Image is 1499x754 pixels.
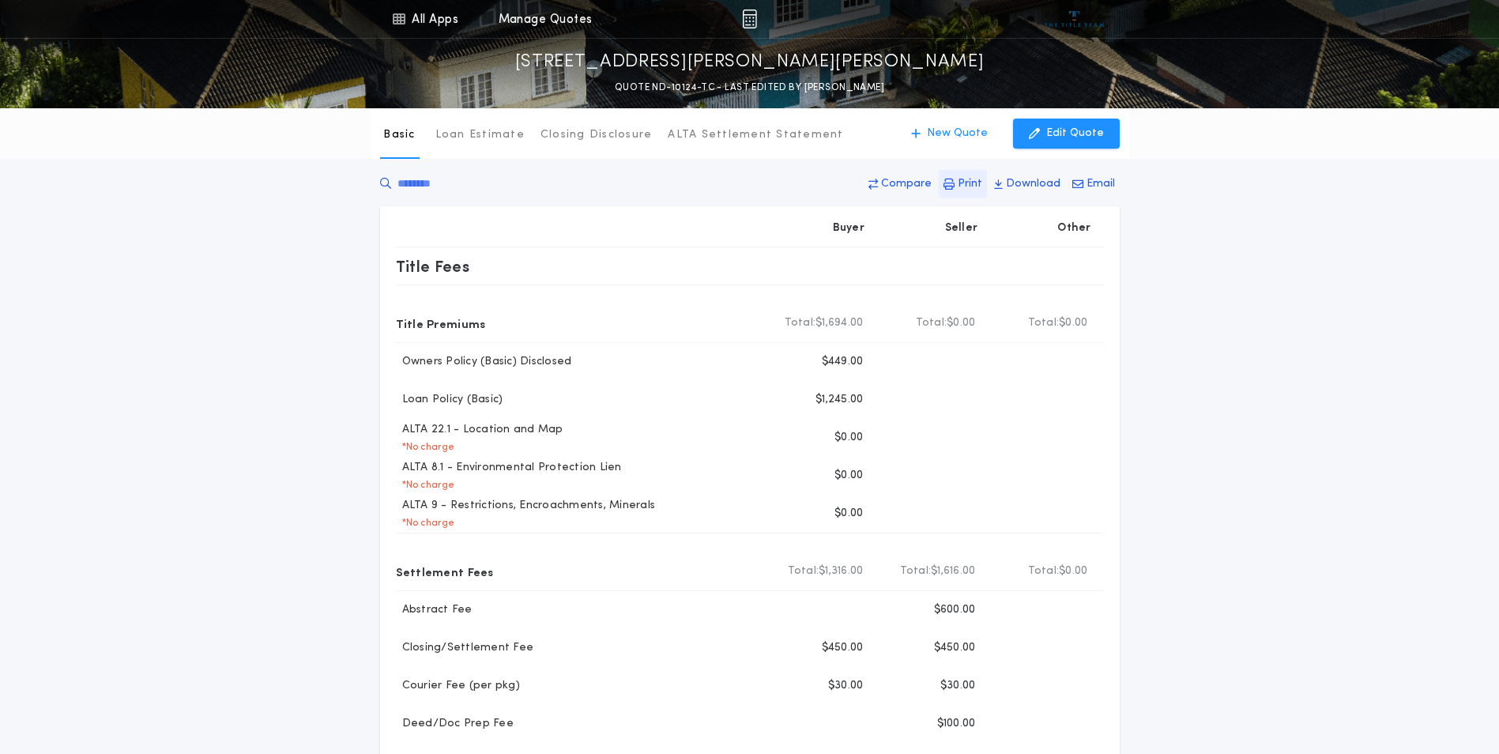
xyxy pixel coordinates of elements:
[1059,315,1087,331] span: $0.00
[668,127,843,143] p: ALTA Settlement Statement
[815,315,863,331] span: $1,694.00
[834,468,863,484] p: $0.00
[396,559,494,584] p: Settlement Fees
[989,170,1065,198] button: Download
[1006,176,1060,192] p: Download
[1046,126,1104,141] p: Edit Quote
[1059,564,1087,579] span: $0.00
[396,498,656,514] p: ALTA 9 - Restrictions, Encroachments, Minerals
[1028,315,1060,331] b: Total:
[945,221,978,236] p: Seller
[822,354,864,370] p: $449.00
[396,640,534,656] p: Closing/Settlement Fee
[937,716,976,732] p: $100.00
[396,716,514,732] p: Deed/Doc Prep Fee
[396,254,470,279] p: Title Fees
[881,176,932,192] p: Compare
[788,564,819,579] b: Total:
[934,640,976,656] p: $450.00
[958,176,982,192] p: Print
[1087,176,1115,192] p: Email
[396,602,473,618] p: Abstract Fee
[396,392,503,408] p: Loan Policy (Basic)
[396,460,622,476] p: ALTA 8.1 - Environmental Protection Lien
[1068,170,1120,198] button: Email
[1028,564,1060,579] b: Total:
[834,506,863,522] p: $0.00
[900,564,932,579] b: Total:
[515,50,985,75] p: [STREET_ADDRESS][PERSON_NAME][PERSON_NAME]
[615,80,884,96] p: QUOTE ND-10124-TC - LAST EDITED BY [PERSON_NAME]
[833,221,864,236] p: Buyer
[828,678,864,694] p: $30.00
[822,640,864,656] p: $450.00
[540,127,653,143] p: Closing Disclosure
[916,315,947,331] b: Total:
[947,315,975,331] span: $0.00
[396,517,455,530] p: * No charge
[934,602,976,618] p: $600.00
[895,119,1004,149] button: New Quote
[435,127,525,143] p: Loan Estimate
[742,9,757,28] img: img
[1013,119,1120,149] button: Edit Quote
[1045,11,1104,27] img: vs-icon
[396,311,486,336] p: Title Premiums
[396,441,455,454] p: * No charge
[396,479,455,492] p: * No charge
[939,170,987,198] button: Print
[940,678,976,694] p: $30.00
[819,564,863,579] span: $1,316.00
[815,392,863,408] p: $1,245.00
[931,564,975,579] span: $1,616.00
[396,678,520,694] p: Courier Fee (per pkg)
[927,126,988,141] p: New Quote
[834,430,863,446] p: $0.00
[396,354,572,370] p: Owners Policy (Basic) Disclosed
[1057,221,1090,236] p: Other
[396,422,563,438] p: ALTA 22.1 - Location and Map
[785,315,816,331] b: Total:
[383,127,415,143] p: Basic
[864,170,936,198] button: Compare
